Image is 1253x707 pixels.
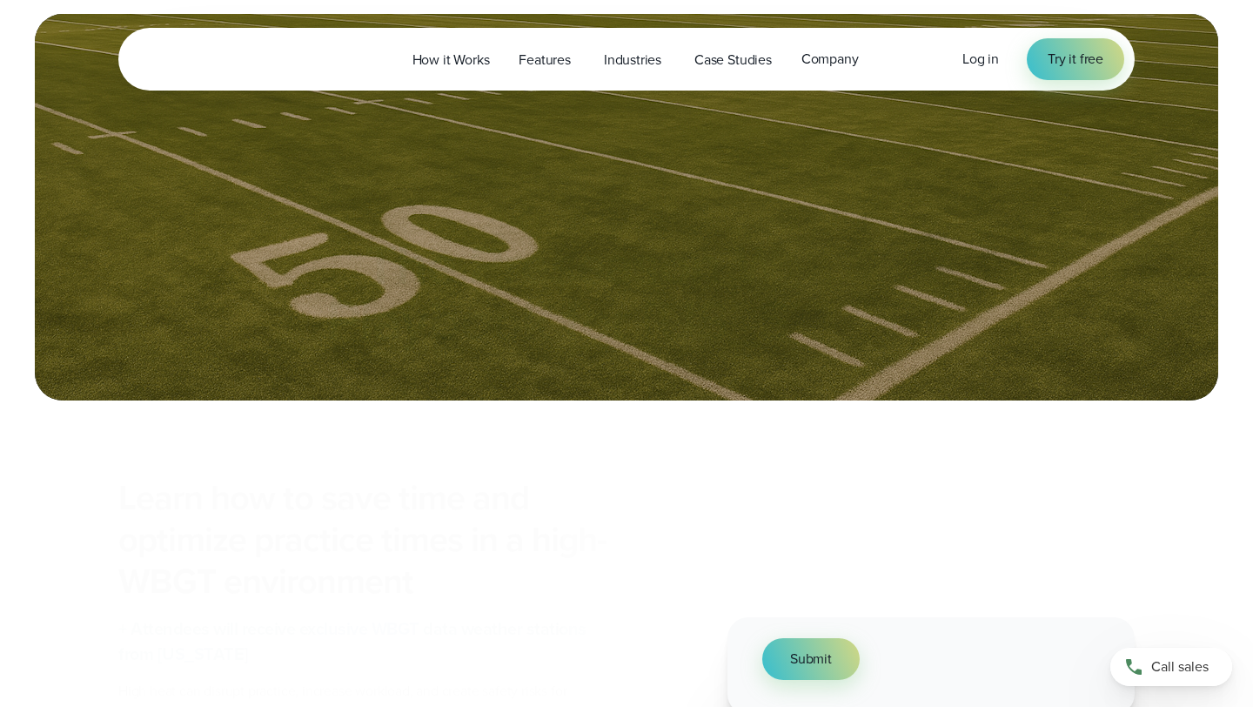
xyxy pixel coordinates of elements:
span: Log in [962,49,999,69]
a: How it Works [398,42,505,77]
a: Case Studies [680,42,787,77]
a: Try it free [1027,38,1124,80]
span: Try it free [1048,49,1103,70]
span: Company [801,49,859,70]
span: Call sales [1151,656,1209,677]
span: How it Works [412,50,490,71]
a: Log in [962,49,999,70]
span: Submit [790,649,832,670]
a: Call sales [1110,648,1232,686]
span: Case Studies [694,50,772,71]
span: Industries [604,50,661,71]
span: Features [519,50,571,71]
button: Submit [762,638,860,680]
